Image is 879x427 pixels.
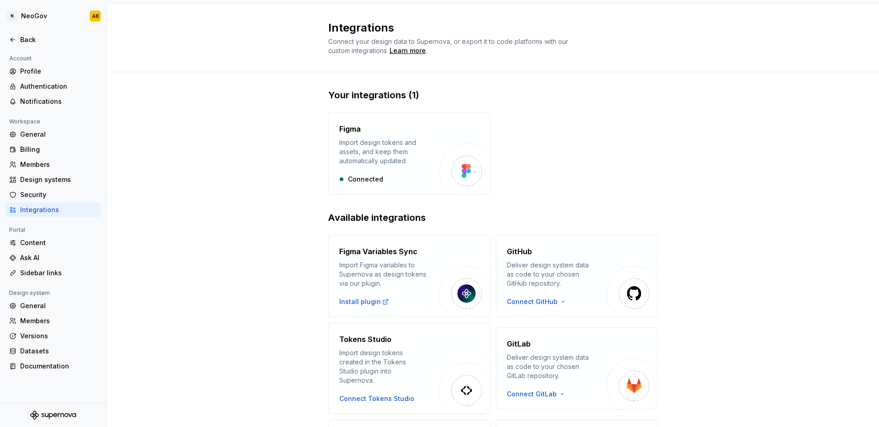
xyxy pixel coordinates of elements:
[390,46,426,55] a: Learn more
[20,253,97,262] div: Ask AI
[496,235,658,317] button: GitHubDeliver design system data as code to your chosen GitHub repository.Connect GitHub
[328,21,647,35] h2: Integrations
[6,11,17,21] div: N
[2,6,104,26] button: NNeoGovAB
[507,297,558,306] span: Connect GitHub
[5,142,101,157] a: Billing
[20,331,97,341] div: Versions
[20,347,97,356] div: Datasets
[5,94,101,109] a: Notifications
[20,316,97,326] div: Members
[5,235,101,250] a: Content
[496,323,658,414] button: GitLabDeliver design system data as code to your chosen GitLab repository.Connect GitLab
[5,79,101,94] a: Authentication
[20,205,97,214] div: Integrations
[328,37,570,54] span: Connect your design data to Supernova, or export it to code platforms with our custom integrations.
[339,334,391,345] h4: Tokens Studio
[20,35,97,44] div: Back
[5,299,101,313] a: General
[507,338,531,349] h4: GitLab
[507,246,532,257] h4: GitHub
[5,288,54,299] div: Design system
[21,11,47,21] div: NeoGov
[339,123,361,134] h4: Figma
[20,238,97,247] div: Content
[5,32,101,47] a: Back
[339,348,426,385] div: Import design tokens created in the Tokens Studio plugin into Supernova.
[5,203,101,217] a: Integrations
[507,390,557,399] span: Connect GitLab
[92,12,99,20] div: AB
[5,53,35,64] div: Account
[328,235,490,317] button: Figma Variables SyncImport Figma variables to Supernova as design tokens via our plugin.Install p...
[328,323,490,414] button: Tokens StudioImport design tokens created in the Tokens Studio plugin into Supernova.Connect Toke...
[507,261,594,288] div: Deliver design system data as code to your chosen GitHub repository.
[507,390,570,399] button: Connect GitLab
[5,64,101,79] a: Profile
[328,112,490,195] button: FigmaImport design tokens and assets, and keep them automatically updated.Connected
[339,261,426,288] div: Import Figma variables to Supernova as design tokens via our plugin.
[5,329,101,343] a: Versions
[20,145,97,154] div: Billing
[20,82,97,91] div: Authentication
[5,314,101,328] a: Members
[339,297,389,306] a: Install plugin
[20,130,97,139] div: General
[328,211,658,224] h2: Available integrations
[339,246,418,257] h4: Figma Variables Sync
[20,301,97,310] div: General
[388,48,427,54] span: .
[5,127,101,142] a: General
[5,172,101,187] a: Design systems
[339,138,426,165] div: Import design tokens and assets, and keep them automatically updated.
[5,224,29,235] div: Portal
[5,187,101,202] a: Security
[507,353,594,380] div: Deliver design system data as code to your chosen GitLab repository.
[5,266,101,280] a: Sidebar links
[5,359,101,374] a: Documentation
[20,97,97,106] div: Notifications
[328,89,658,101] h2: Your integrations (1)
[30,411,76,420] svg: Supernova Logo
[5,157,101,172] a: Members
[20,190,97,199] div: Security
[5,116,44,127] div: Workspace
[20,160,97,169] div: Members
[20,175,97,184] div: Design systems
[5,251,101,265] a: Ask AI
[20,268,97,278] div: Sidebar links
[20,362,97,371] div: Documentation
[20,67,97,76] div: Profile
[339,394,414,403] button: Connect Tokens Studio
[5,344,101,358] a: Datasets
[507,297,570,306] button: Connect GitHub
